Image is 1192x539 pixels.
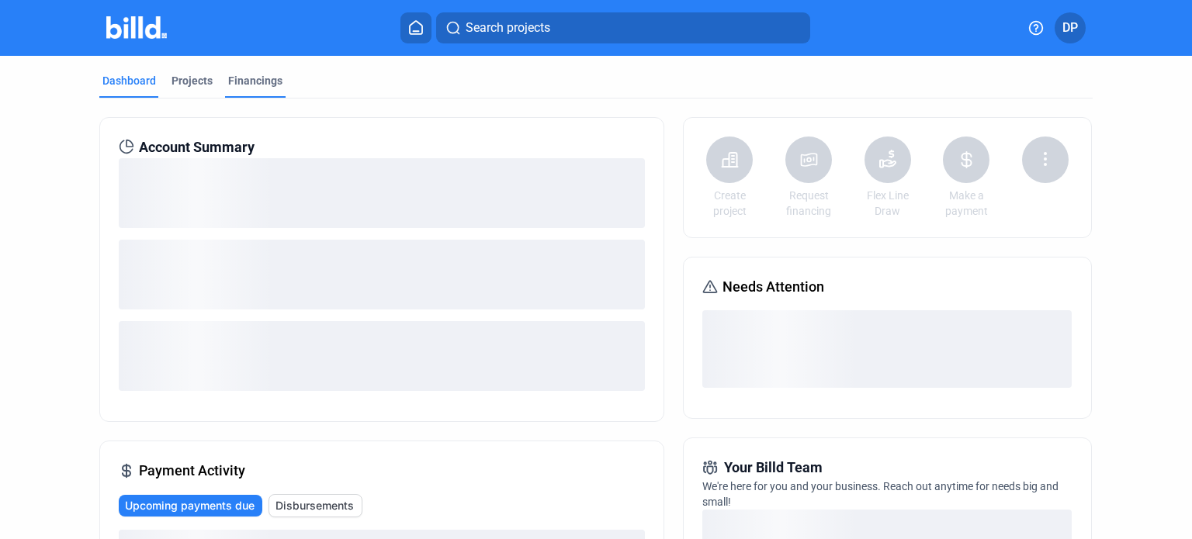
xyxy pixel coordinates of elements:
button: Search projects [436,12,810,43]
span: Upcoming payments due [125,498,255,513]
a: Make a payment [939,188,993,219]
span: DP [1062,19,1078,37]
img: Billd Company Logo [106,16,168,39]
span: Your Billd Team [724,457,823,479]
button: DP [1055,12,1086,43]
button: Disbursements [269,494,362,517]
a: Create project [702,188,757,219]
span: Account Summary [139,136,255,158]
a: Request financing [781,188,836,219]
span: Payment Activity [139,460,245,482]
div: Dashboard [102,73,156,88]
button: Upcoming payments due [119,495,262,517]
span: We're here for you and your business. Reach out anytime for needs big and small! [702,480,1059,508]
div: loading [119,158,645,228]
span: Needs Attention [722,276,824,298]
div: Financings [228,73,282,88]
div: Projects [172,73,213,88]
div: loading [702,310,1072,388]
div: loading [119,321,645,391]
span: Search projects [466,19,550,37]
div: loading [119,240,645,309]
a: Flex Line Draw [861,188,915,219]
span: Disbursements [275,498,354,513]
